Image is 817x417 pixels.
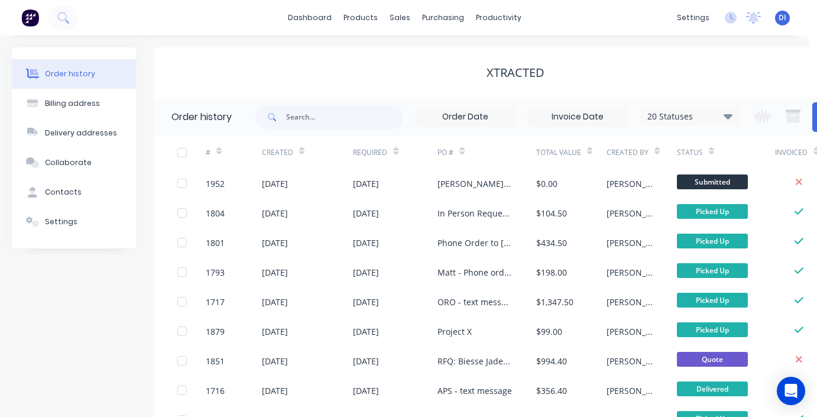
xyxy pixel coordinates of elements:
[536,384,567,397] div: $356.40
[437,325,472,338] div: Project X
[206,325,225,338] div: 1879
[262,355,288,367] div: [DATE]
[536,207,567,219] div: $104.50
[45,157,92,168] div: Collaborate
[416,108,515,126] input: Order Date
[607,355,653,367] div: [PERSON_NAME]
[607,296,653,308] div: [PERSON_NAME]
[262,266,288,279] div: [DATE]
[437,207,513,219] div: In Person Request to [PERSON_NAME]
[536,325,562,338] div: $99.00
[12,89,136,118] button: Billing address
[607,147,649,158] div: Created By
[437,296,513,308] div: ORO - text message
[353,177,379,190] div: [DATE]
[45,98,100,109] div: Billing address
[206,296,225,308] div: 1717
[384,9,416,27] div: sales
[353,384,379,397] div: [DATE]
[262,384,288,397] div: [DATE]
[45,128,117,138] div: Delivery addresses
[353,147,387,158] div: Required
[671,9,715,27] div: settings
[536,136,607,169] div: Total Value
[536,237,567,249] div: $434.50
[470,9,527,27] div: productivity
[437,147,453,158] div: PO #
[487,66,544,80] div: Xtracted
[45,187,82,198] div: Contacts
[607,384,653,397] div: [PERSON_NAME]
[262,237,288,249] div: [DATE]
[677,263,748,278] span: Picked Up
[353,237,379,249] div: [DATE]
[262,147,293,158] div: Created
[677,352,748,367] span: Quote
[536,266,567,279] div: $198.00
[677,147,703,158] div: Status
[353,136,437,169] div: Required
[353,207,379,219] div: [DATE]
[779,12,786,23] span: DI
[353,325,379,338] div: [DATE]
[206,147,210,158] div: #
[262,207,288,219] div: [DATE]
[607,177,653,190] div: [PERSON_NAME]
[437,136,536,169] div: PO #
[528,108,627,126] input: Invoice Date
[437,266,513,279] div: Matt - Phone order to [PERSON_NAME]
[437,355,513,367] div: RFQ: Biesse Jade 240
[45,69,95,79] div: Order history
[607,207,653,219] div: [PERSON_NAME]
[338,9,384,27] div: products
[45,216,77,227] div: Settings
[777,377,805,405] div: Open Intercom Messenger
[536,296,573,308] div: $1,347.50
[677,293,748,308] span: Picked Up
[206,136,262,169] div: #
[171,110,232,124] div: Order history
[353,355,379,367] div: [DATE]
[206,355,225,367] div: 1851
[12,118,136,148] button: Delivery addresses
[775,147,808,158] div: Invoiced
[353,296,379,308] div: [DATE]
[12,59,136,89] button: Order history
[262,325,288,338] div: [DATE]
[262,177,288,190] div: [DATE]
[206,237,225,249] div: 1801
[677,204,748,219] span: Picked Up
[640,110,740,123] div: 20 Statuses
[437,237,513,249] div: Phone Order to [PERSON_NAME]
[677,174,748,189] span: Submitted
[12,177,136,207] button: Contacts
[12,207,136,237] button: Settings
[206,384,225,397] div: 1716
[353,266,379,279] div: [DATE]
[677,136,776,169] div: Status
[607,266,653,279] div: [PERSON_NAME]
[536,177,557,190] div: $0.00
[677,234,748,248] span: Picked Up
[282,9,338,27] a: dashboard
[12,148,136,177] button: Collaborate
[536,147,581,158] div: Total Value
[206,266,225,279] div: 1793
[286,105,403,129] input: Search...
[607,237,653,249] div: [PERSON_NAME]
[437,177,513,190] div: [PERSON_NAME] -phone to [PERSON_NAME]
[677,382,748,396] span: Delivered
[416,9,470,27] div: purchasing
[607,325,653,338] div: [PERSON_NAME]
[206,177,225,190] div: 1952
[262,296,288,308] div: [DATE]
[437,384,512,397] div: APS - text message
[607,136,677,169] div: Created By
[677,322,748,337] span: Picked Up
[536,355,567,367] div: $994.40
[206,207,225,219] div: 1804
[262,136,354,169] div: Created
[21,9,39,27] img: Factory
